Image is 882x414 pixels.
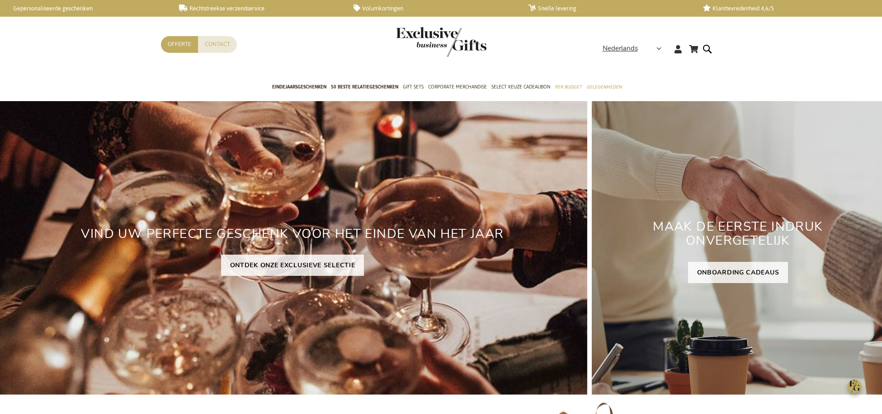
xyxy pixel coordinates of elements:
[603,43,667,54] div: Nederlands
[703,5,863,12] a: Klanttevredenheid 4,6/5
[354,5,514,12] a: Volumkortingen
[272,82,326,92] span: Eindejaarsgeschenken
[586,82,622,92] span: Gelegenheden
[161,36,198,53] a: Offerte
[603,43,638,54] span: Nederlands
[179,5,339,12] a: Rechtstreekse verzendservice
[396,27,441,57] a: store logo
[198,36,237,53] a: Contact
[5,5,165,12] a: Gepersonaliseerde geschenken
[403,82,424,92] span: Gift Sets
[688,262,788,283] a: ONBOARDING CADEAUS
[396,27,486,57] img: Exclusive Business gifts logo
[491,82,550,92] span: Select Keuze Cadeaubon
[528,5,689,12] a: Snelle levering
[555,82,582,92] span: Per Budget
[428,82,487,92] span: Corporate Merchandise
[221,255,364,276] a: ONTDEK ONZE EXCLUSIEVE SELECTIE
[331,82,398,92] span: 50 beste relatiegeschenken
